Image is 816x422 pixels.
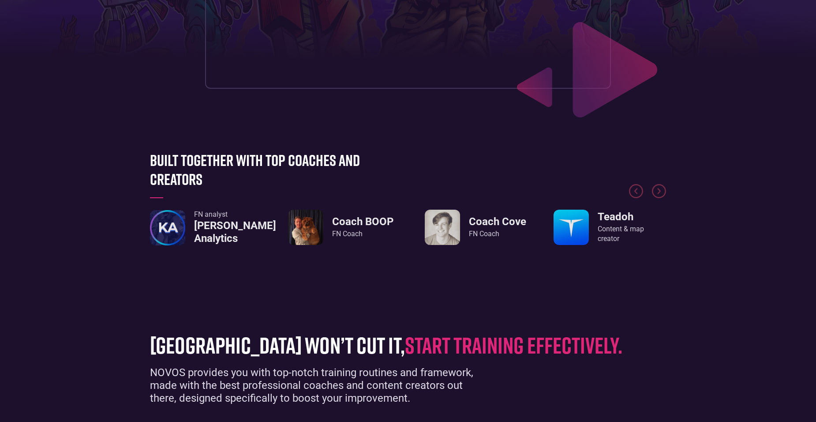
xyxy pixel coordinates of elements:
[554,210,666,245] a: TeadohContent & map creator
[629,184,643,206] div: Previous slide
[332,229,393,239] div: FN Coach
[194,219,276,245] h3: [PERSON_NAME] Analytics
[419,210,532,245] div: 6 / 8
[150,210,262,246] div: 4 / 8
[652,184,666,206] div: Next slide
[598,224,666,244] div: Content & map creator
[284,210,397,245] div: 5 / 8
[469,229,526,239] div: FN Coach
[405,331,622,358] span: start training effectively.
[598,211,666,223] h3: Teadoh
[652,184,666,198] div: Next slide
[150,332,653,358] h1: [GEOGRAPHIC_DATA] won’t cut it,
[469,215,526,228] h3: Coach Cove
[150,210,262,246] a: FN analyst[PERSON_NAME] Analytics
[194,210,276,219] div: FN analyst
[425,210,526,245] a: Coach CoveFN Coach
[554,210,666,245] div: 7 / 8
[150,366,490,404] div: NOVOS provides you with top-notch training routines and framework, made with the best professiona...
[332,215,393,228] h3: Coach BOOP
[288,210,393,245] a: Coach BOOPFN Coach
